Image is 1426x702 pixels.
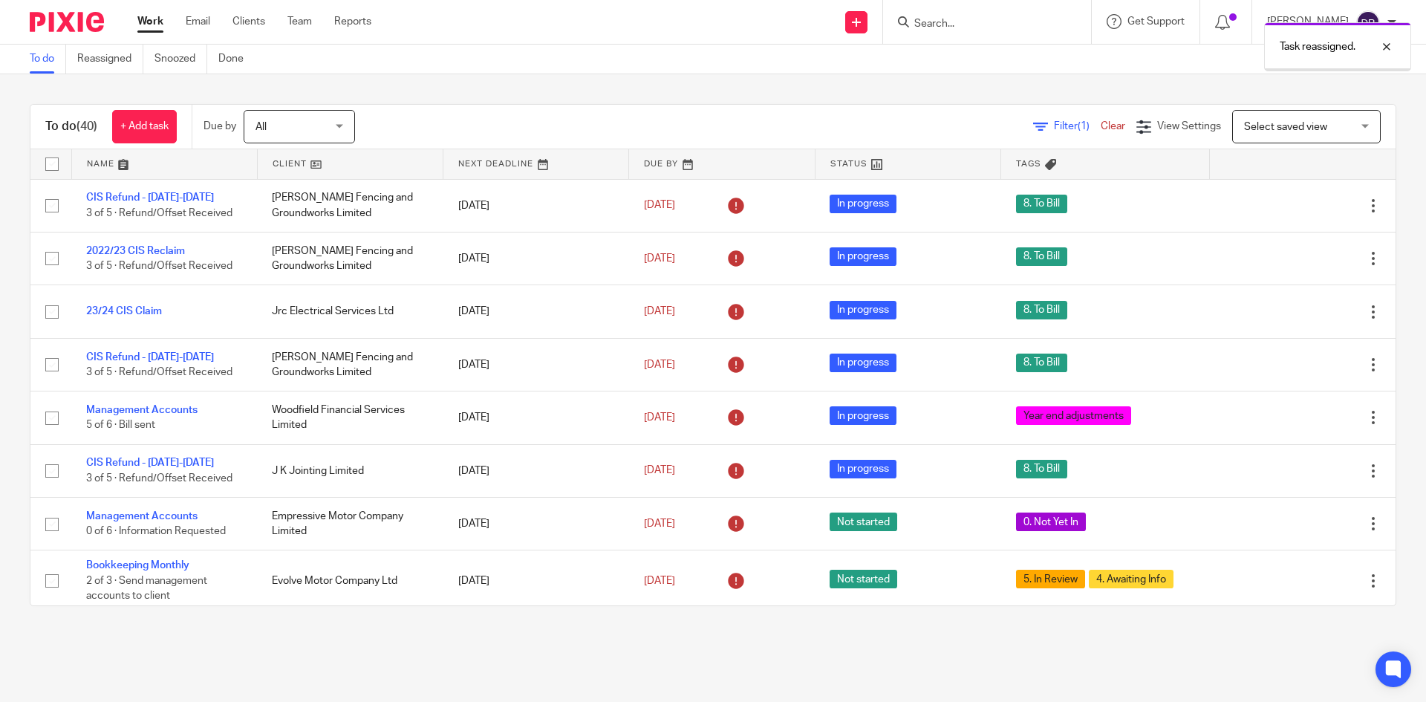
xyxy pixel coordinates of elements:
td: [DATE] [443,498,629,550]
a: 2022/23 CIS Reclaim [86,246,185,256]
span: 8. To Bill [1016,195,1067,213]
td: [DATE] [443,391,629,444]
a: CIS Refund - [DATE]-[DATE] [86,458,214,468]
span: Tags [1016,160,1041,168]
span: 8. To Bill [1016,354,1067,372]
span: [DATE] [644,576,675,586]
span: [DATE] [644,360,675,370]
td: [DATE] [443,338,629,391]
span: 8. To Bill [1016,301,1067,319]
a: Snoozed [154,45,207,74]
td: [PERSON_NAME] Fencing and Groundworks Limited [257,232,443,285]
span: 2 of 3 · Send management accounts to client [86,576,207,602]
span: In progress [830,195,896,213]
a: 23/24 CIS Claim [86,306,162,316]
span: [DATE] [644,412,675,423]
span: [DATE] [644,201,675,211]
td: [PERSON_NAME] Fencing and Groundworks Limited [257,179,443,232]
span: 3 of 5 · Refund/Offset Received [86,261,232,271]
span: 5 of 6 · Bill sent [86,420,155,431]
span: Year end adjustments [1016,406,1131,425]
span: 4. Awaiting Info [1089,570,1173,588]
h1: To do [45,119,97,134]
span: (1) [1078,121,1090,131]
span: [DATE] [644,253,675,264]
td: Jrc Electrical Services Ltd [257,285,443,338]
span: [DATE] [644,306,675,316]
span: In progress [830,354,896,372]
a: Management Accounts [86,511,198,521]
a: Reassigned [77,45,143,74]
span: In progress [830,406,896,425]
a: Work [137,14,163,29]
span: [DATE] [644,519,675,529]
a: CIS Refund - [DATE]-[DATE] [86,352,214,363]
span: Select saved view [1244,122,1327,132]
p: Due by [204,119,236,134]
span: 0 of 6 · Information Requested [86,526,226,536]
span: 3 of 5 · Refund/Offset Received [86,208,232,218]
td: Evolve Motor Company Ltd [257,550,443,611]
span: 8. To Bill [1016,460,1067,478]
p: Task reassigned. [1280,39,1355,54]
a: Team [287,14,312,29]
span: View Settings [1157,121,1221,131]
span: All [255,122,267,132]
span: In progress [830,301,896,319]
td: Empressive Motor Company Limited [257,498,443,550]
a: Reports [334,14,371,29]
span: 8. To Bill [1016,247,1067,266]
img: Pixie [30,12,104,32]
td: J K Jointing Limited [257,444,443,497]
a: Clear [1101,121,1125,131]
td: [DATE] [443,232,629,285]
a: Management Accounts [86,405,198,415]
span: 0. Not Yet In [1016,513,1086,531]
span: [DATE] [644,466,675,476]
span: 5. In Review [1016,570,1085,588]
a: Bookkeeping Monthly [86,560,189,571]
td: [DATE] [443,179,629,232]
td: [DATE] [443,444,629,497]
a: Done [218,45,255,74]
span: 3 of 5 · Refund/Offset Received [86,367,232,377]
img: svg%3E [1356,10,1380,34]
span: Not started [830,513,897,531]
a: To do [30,45,66,74]
span: In progress [830,247,896,266]
td: [DATE] [443,550,629,611]
span: Filter [1054,121,1101,131]
span: Not started [830,570,897,588]
td: [DATE] [443,285,629,338]
a: Clients [232,14,265,29]
span: (40) [76,120,97,132]
span: 3 of 5 · Refund/Offset Received [86,473,232,484]
td: Woodfield Financial Services Limited [257,391,443,444]
span: In progress [830,460,896,478]
a: + Add task [112,110,177,143]
a: CIS Refund - [DATE]-[DATE] [86,192,214,203]
td: [PERSON_NAME] Fencing and Groundworks Limited [257,338,443,391]
a: Email [186,14,210,29]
